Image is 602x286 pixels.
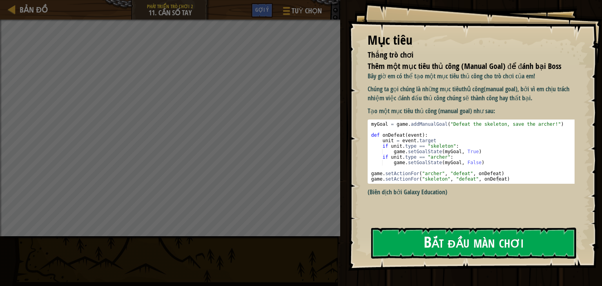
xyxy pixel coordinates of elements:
span: Tuỳ chọn [292,6,322,16]
div: Mục tiêu [368,31,575,49]
span: Thêm một mục tiêu thủ công (Manual Goal) để đánh bại Boss [368,61,561,71]
span: Thắng trò chơi [368,49,413,60]
li: Thắng trò chơi [358,49,573,61]
li: Thêm một mục tiêu thủ công (Manual Goal) để đánh bại Boss [358,61,573,72]
span: Gợi ý [255,6,269,13]
p: Bây giờ em có thể tạo một mục tiêu thủ công cho trò chơi của em! [368,72,580,81]
span: Bản đồ [20,4,48,15]
button: Tuỳ chọn [277,3,326,22]
p: (Biên dịch bởi Galaxy Education) [368,188,580,197]
strong: thủ công [462,85,484,93]
a: Bản đồ [16,4,48,15]
button: Bắt đầu màn chơi [371,228,576,259]
p: Chúng ta gọi chúng là những mục tiêu (manual goal), bởi vì em chịu trách nhiệm việc đánh dấu thủ ... [368,85,580,103]
p: Tạo một mục tiêu thủ công (manual goal) như sau: [368,107,580,116]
